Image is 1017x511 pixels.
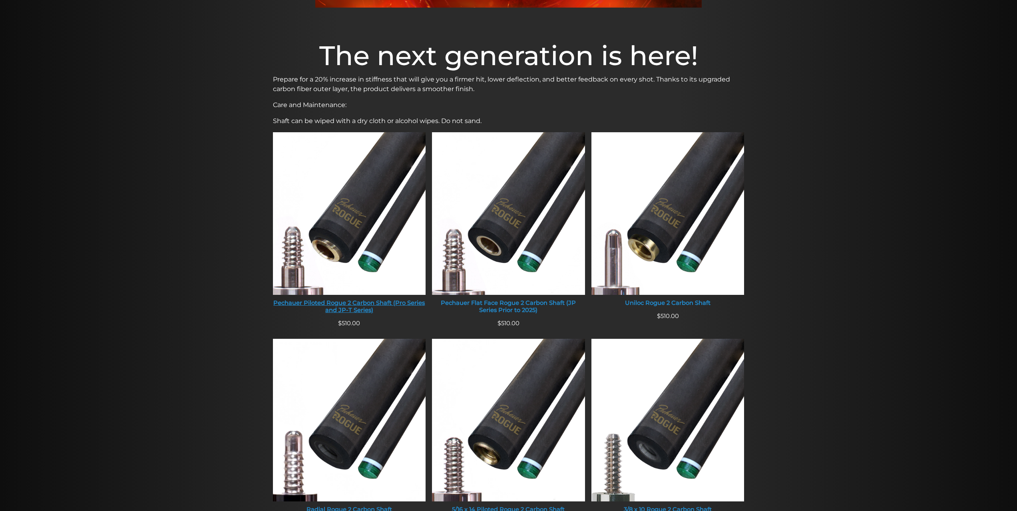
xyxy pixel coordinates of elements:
[591,132,744,312] a: Uniloc Rogue 2 Carbon Shaft Uniloc Rogue 2 Carbon Shaft
[657,312,679,320] span: 510.00
[432,132,585,319] a: Pechauer Flat Face Rogue 2 Carbon Shaft (JP Series Prior to 2025) Pechauer Flat Face Rogue 2 Carb...
[338,320,342,327] span: $
[591,132,744,295] img: Uniloc Rogue 2 Carbon Shaft
[273,132,426,319] a: Pechauer Piloted Rogue 2 Carbon Shaft (Pro Series and JP-T Series) Pechauer Piloted Rogue 2 Carbo...
[432,300,585,314] div: Pechauer Flat Face Rogue 2 Carbon Shaft (JP Series Prior to 2025)
[432,339,585,501] img: 5/16 x 14 Piloted Rogue 2 Carbon Shaft
[657,312,661,320] span: $
[273,116,744,126] p: Shaft can be wiped with a dry cloth or alcohol wipes. Do not sand.
[273,100,744,110] p: Care and Maintenance:
[591,339,744,501] img: 3/8 x 10 Rogue 2 Carbon Shaft
[591,300,744,307] div: Uniloc Rogue 2 Carbon Shaft
[338,320,360,327] span: 510.00
[498,320,519,327] span: 510.00
[273,300,426,314] div: Pechauer Piloted Rogue 2 Carbon Shaft (Pro Series and JP-T Series)
[273,132,426,295] img: Pechauer Piloted Rogue 2 Carbon Shaft (Pro Series and JP-T Series)
[498,320,501,327] span: $
[273,75,744,94] p: Prepare for a 20% increase in stiffness that will give you a firmer hit, lower deflection, and be...
[432,132,585,295] img: Pechauer Flat Face Rogue 2 Carbon Shaft (JP Series Prior to 2025)
[273,40,744,72] h1: The next generation is here!
[273,339,426,501] img: Radial Rogue 2 Carbon Shaft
